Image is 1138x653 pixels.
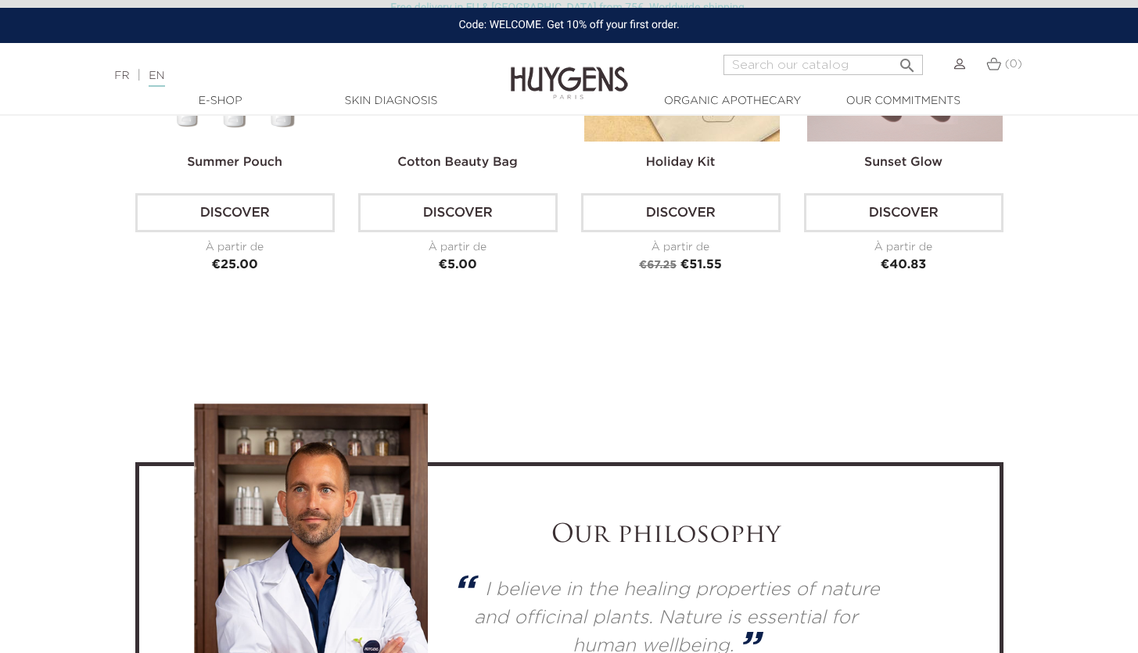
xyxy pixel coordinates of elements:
span: (0) [1005,59,1022,70]
a: Cotton Beauty Bag [397,156,517,169]
img: Huygens [511,41,628,102]
a: E-Shop [142,93,299,109]
a: Skin Diagnosis [313,93,469,109]
a: FR [114,70,129,81]
a: Summer pouch [187,156,282,169]
div: À partir de [581,239,781,256]
i:  [898,52,917,70]
span: €40.83 [881,259,927,271]
span: €25.00 [211,259,257,271]
input: Search [723,55,923,75]
div: | [106,66,462,85]
a: EN [149,70,164,87]
div: À partir de [135,239,335,256]
a: Discover [358,193,558,232]
h2: Our philosophy [451,521,879,551]
div: À partir de [358,239,558,256]
a: Discover [581,193,781,232]
span: €51.55 [680,259,722,271]
a: Sunset Glow [864,156,942,169]
div: À partir de [804,239,1003,256]
a: Discover [135,193,335,232]
a: Our commitments [825,93,982,109]
span: €5.00 [438,259,476,271]
a: Holiday Kit [646,156,716,169]
span: €67.25 [639,260,677,271]
button:  [893,50,921,71]
a: Organic Apothecary [655,93,811,109]
a: Discover [804,193,1003,232]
